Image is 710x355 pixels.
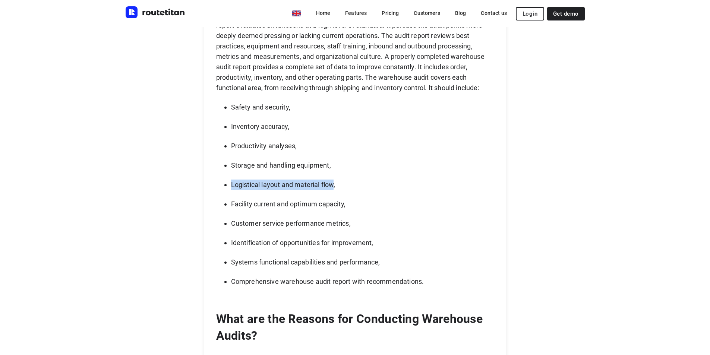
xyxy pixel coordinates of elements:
[231,238,494,248] p: Identification of opportunities for improvement,
[231,141,494,151] p: Productivity analyses,
[449,6,472,20] a: Blog
[408,6,446,20] a: Customers
[553,11,578,17] span: Get demo
[231,121,494,132] p: Inventory accuracy,
[231,160,494,171] p: Storage and handling equipment,
[126,6,185,18] img: Routetitan logo
[475,6,513,20] a: Contact us
[310,6,337,20] a: Home
[376,6,405,20] a: Pricing
[231,276,494,287] p: Comprehensive warehouse audit report with recommendations.
[216,311,494,344] p: What are the Reasons for Conducting Warehouse Audits?
[339,6,373,20] a: Features
[231,218,494,229] p: Customer service performance metrics,
[516,7,544,20] button: Login
[547,7,584,20] a: Get demo
[231,180,494,190] p: Logistical layout and material flow,
[523,11,537,17] span: Login
[231,257,494,267] p: Systems functional capabilities and performance,
[126,6,185,20] a: Routetitan
[231,199,494,209] p: Facility current and optimum capacity,
[231,102,494,112] p: Safety and security,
